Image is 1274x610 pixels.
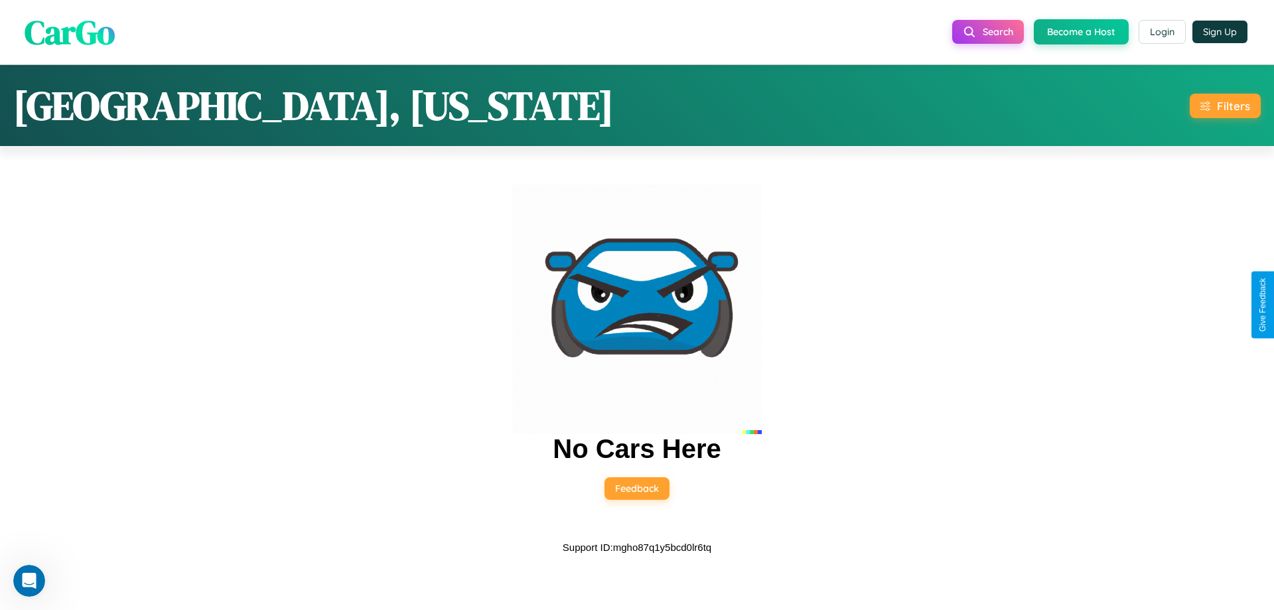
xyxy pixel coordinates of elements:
button: Filters [1190,94,1261,118]
button: Search [952,20,1024,44]
div: Give Feedback [1258,278,1267,332]
span: CarGo [25,9,115,54]
button: Login [1139,20,1186,44]
iframe: Intercom live chat [13,565,45,597]
h2: No Cars Here [553,434,721,464]
img: car [512,185,762,434]
h1: [GEOGRAPHIC_DATA], [US_STATE] [13,78,614,133]
button: Feedback [604,477,670,500]
button: Sign Up [1192,21,1247,43]
p: Support ID: mgho87q1y5bcd0lr6tq [563,538,711,556]
span: Search [983,26,1013,38]
div: Filters [1217,99,1250,113]
button: Become a Host [1034,19,1129,44]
